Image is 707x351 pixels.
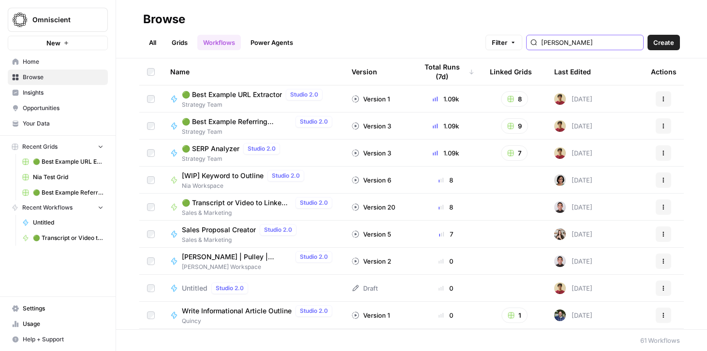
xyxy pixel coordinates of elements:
[182,283,207,293] span: Untitled
[216,284,244,293] span: Studio 2.0
[290,90,318,99] span: Studio 2.0
[264,225,292,234] span: Studio 2.0
[501,145,528,161] button: 7
[23,304,103,313] span: Settings
[182,225,256,235] span: Sales Proposal Creator
[170,89,336,109] a: 🟢 Best Example URL ExtractorStudio 2.0Strategy Team
[33,218,103,227] span: Untitled
[182,236,300,244] span: Sales & Marketing
[417,283,474,293] div: 0
[23,104,103,112] span: Opportunities
[352,148,391,158] div: Version 3
[197,35,241,50] a: Workflows
[417,256,474,266] div: 0
[182,198,292,208] span: 🟢 Transcript or Video to LinkedIn Posts
[23,119,103,128] span: Your Data
[8,301,108,316] a: Settings
[417,310,474,320] div: 0
[554,228,592,240] div: [DATE]
[300,117,328,126] span: Studio 2.0
[18,230,108,246] a: 🟢 Transcript or Video to LinkedIn Posts
[33,157,103,166] span: 🟢 Best Example URL Extractor Grid (3)
[640,336,680,345] div: 61 Workflows
[417,175,474,185] div: 8
[170,58,336,85] div: Name
[417,202,474,212] div: 8
[554,282,566,294] img: 2aj0zzttblp8szi0taxm0due3wj9
[554,93,566,105] img: 2aj0zzttblp8szi0taxm0due3wj9
[554,120,592,132] div: [DATE]
[352,283,378,293] div: Draft
[417,229,474,239] div: 7
[182,209,336,217] span: Sales & Marketing
[182,182,308,190] span: Nia Workspace
[33,188,103,197] span: 🟢 Best Example Referring Domains Finder Grid (1)
[22,142,58,151] span: Recent Grids
[541,38,639,47] input: Search
[33,173,103,182] span: Nia Test Grid
[245,35,299,50] a: Power Agents
[32,15,91,25] span: Omniscient
[554,282,592,294] div: [DATE]
[554,174,566,186] img: 2ns17aq5gcu63ep90r8nosmzf02r
[554,93,592,105] div: [DATE]
[554,255,592,267] div: [DATE]
[248,144,276,153] span: Studio 2.0
[300,307,328,315] span: Studio 2.0
[352,175,391,185] div: Version 6
[300,198,328,207] span: Studio 2.0
[352,121,391,131] div: Version 3
[8,100,108,116] a: Opportunities
[554,120,566,132] img: 2aj0zzttblp8szi0taxm0due3wj9
[170,197,336,217] a: 🟢 Transcript or Video to LinkedIn PostsStudio 2.0Sales & Marketing
[352,256,391,266] div: Version 2
[554,309,566,321] img: qu68pvt2p5lnei6irj3c6kz5ll1u
[170,282,336,294] a: UntitledStudio 2.0
[143,35,162,50] a: All
[352,310,390,320] div: Version 1
[554,309,592,321] div: [DATE]
[486,35,522,50] button: Filter
[143,12,185,27] div: Browse
[170,170,336,190] a: [WIP] Keyword to OutlineStudio 2.0Nia Workspace
[23,73,103,82] span: Browse
[170,116,336,136] a: 🟢 Best Example Referring Domains FinderStudio 2.0Strategy Team
[501,118,528,134] button: 9
[554,58,591,85] div: Last Edited
[182,100,326,109] span: Strategy Team
[18,185,108,200] a: 🟢 Best Example Referring Domains Finder Grid (1)
[8,70,108,85] a: Browse
[46,38,60,48] span: New
[648,35,680,50] button: Create
[182,154,284,163] span: Strategy Team
[651,58,677,85] div: Actions
[554,147,592,159] div: [DATE]
[8,116,108,131] a: Your Data
[182,252,292,262] span: [PERSON_NAME] | Pulley | Product Analysis Page Scrape
[170,143,336,163] a: 🟢 SERP AnalyzerStudio 2.0Strategy Team
[352,229,391,239] div: Version 5
[8,316,108,332] a: Usage
[417,58,474,85] div: Total Runs (7d)
[182,144,239,154] span: 🟢 SERP Analyzer
[554,174,592,186] div: [DATE]
[170,224,336,244] a: Sales Proposal CreatorStudio 2.0Sales & Marketing
[182,171,264,181] span: [WIP] Keyword to Outline
[8,85,108,100] a: Insights
[490,58,532,85] div: Linked Grids
[23,88,103,97] span: Insights
[11,11,29,28] img: Omniscient Logo
[182,90,282,99] span: 🟢 Best Example URL Extractor
[272,171,300,180] span: Studio 2.0
[182,306,292,316] span: Write Informational Article Outline
[417,121,474,131] div: 1.09k
[33,234,103,242] span: 🟢 Transcript or Video to LinkedIn Posts
[18,169,108,185] a: Nia Test Grid
[554,228,566,240] img: kr3hzmol8sxkf60mmxbkenonjfix
[23,57,103,66] span: Home
[182,263,336,271] span: [PERSON_NAME] Workspace
[300,253,328,261] span: Studio 2.0
[22,203,73,212] span: Recent Workflows
[8,332,108,347] button: Help + Support
[166,35,193,50] a: Grids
